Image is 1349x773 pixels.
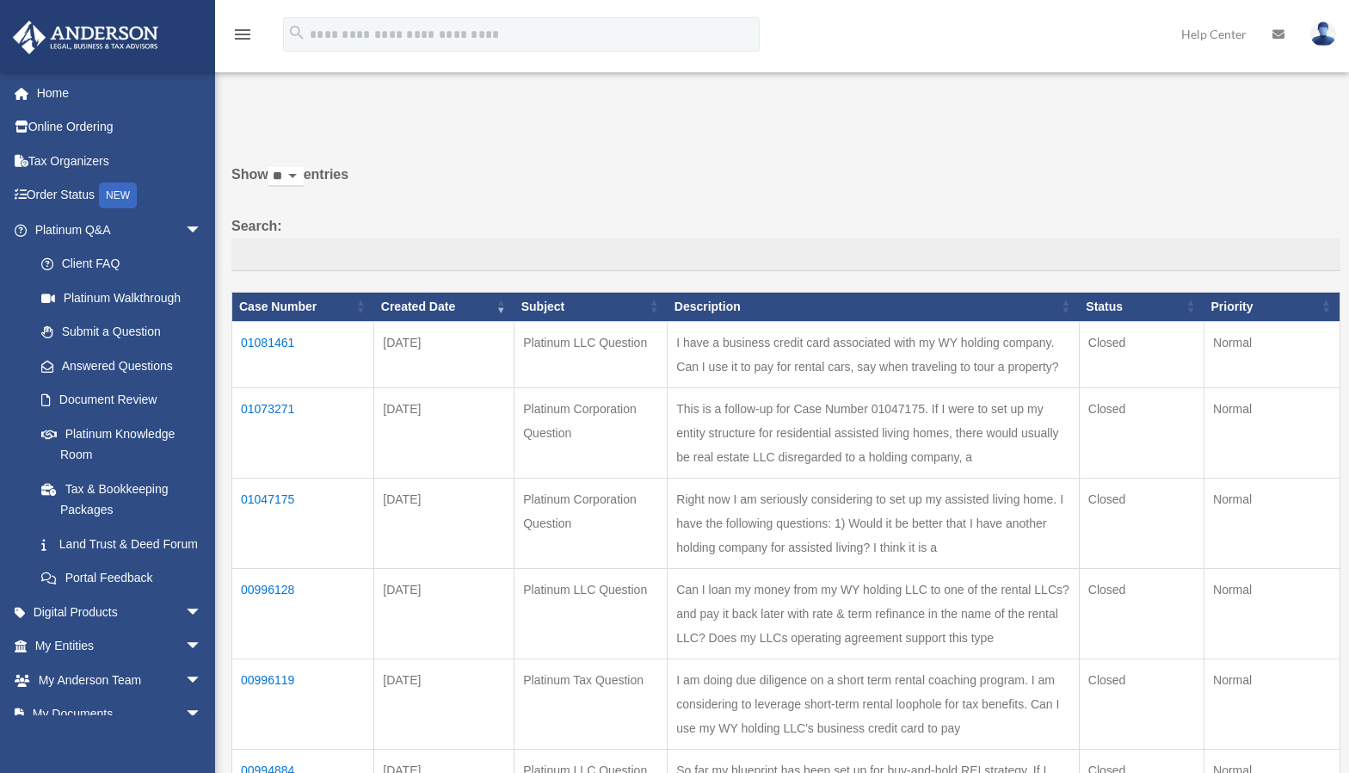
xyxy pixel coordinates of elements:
a: Document Review [24,383,219,417]
a: Answered Questions [24,349,211,383]
td: 01081461 [232,321,374,387]
a: Portal Feedback [24,561,219,596]
td: Platinum LLC Question [514,568,668,659]
label: Show entries [231,163,1340,204]
img: User Pic [1310,22,1336,46]
td: 00996128 [232,568,374,659]
td: Platinum LLC Question [514,321,668,387]
td: 00996119 [232,659,374,749]
td: Closed [1079,321,1204,387]
td: Platinum Tax Question [514,659,668,749]
td: [DATE] [374,659,514,749]
a: Order StatusNEW [12,178,228,213]
span: arrow_drop_down [185,213,219,248]
a: My Anderson Teamarrow_drop_down [12,663,228,697]
td: Closed [1079,478,1204,568]
a: Platinum Q&Aarrow_drop_down [12,213,219,247]
td: Platinum Corporation Question [514,478,668,568]
div: NEW [99,182,137,208]
td: Closed [1079,659,1204,749]
a: menu [232,30,253,45]
td: [DATE] [374,568,514,659]
a: Digital Productsarrow_drop_down [12,595,228,629]
i: menu [232,24,253,45]
span: arrow_drop_down [185,629,219,665]
th: Created Date: activate to sort column ascending [374,292,514,321]
a: Online Ordering [12,110,228,145]
td: [DATE] [374,387,514,478]
span: arrow_drop_down [185,697,219,733]
th: Priority: activate to sort column ascending [1204,292,1340,321]
a: Home [12,76,228,110]
td: [DATE] [374,478,514,568]
td: Platinum Corporation Question [514,387,668,478]
td: Normal [1204,659,1340,749]
input: Search: [231,238,1340,271]
td: Right now I am seriously considering to set up my assisted living home. I have the following ques... [668,478,1080,568]
a: My Documentsarrow_drop_down [12,697,228,732]
td: I am doing due diligence on a short term rental coaching program. I am considering to leverage sh... [668,659,1080,749]
td: Normal [1204,568,1340,659]
select: Showentries [268,167,304,187]
span: arrow_drop_down [185,663,219,698]
td: I have a business credit card associated with my WY holding company. Can I use it to pay for rent... [668,321,1080,387]
i: search [287,23,306,42]
a: Tax & Bookkeeping Packages [24,472,219,527]
td: Normal [1204,321,1340,387]
th: Status: activate to sort column ascending [1079,292,1204,321]
a: Platinum Knowledge Room [24,417,219,472]
img: Anderson Advisors Platinum Portal [8,21,163,54]
label: Search: [231,214,1340,271]
td: 01047175 [232,478,374,568]
a: My Entitiesarrow_drop_down [12,629,228,664]
a: Submit a Question [24,315,219,349]
td: 01073271 [232,387,374,478]
a: Platinum Walkthrough [24,281,219,315]
th: Subject: activate to sort column ascending [514,292,668,321]
td: Closed [1079,387,1204,478]
a: Client FAQ [24,247,219,281]
td: Closed [1079,568,1204,659]
td: [DATE] [374,321,514,387]
td: Normal [1204,387,1340,478]
th: Description: activate to sort column ascending [668,292,1080,321]
td: This is a follow-up for Case Number 01047175. If I were to set up my entity structure for residen... [668,387,1080,478]
span: arrow_drop_down [185,595,219,630]
th: Case Number: activate to sort column ascending [232,292,374,321]
td: Normal [1204,478,1340,568]
a: Land Trust & Deed Forum [24,527,219,561]
td: Can I loan my money from my WY holding LLC to one of the rental LLCs? and pay it back later with ... [668,568,1080,659]
a: Tax Organizers [12,144,228,178]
